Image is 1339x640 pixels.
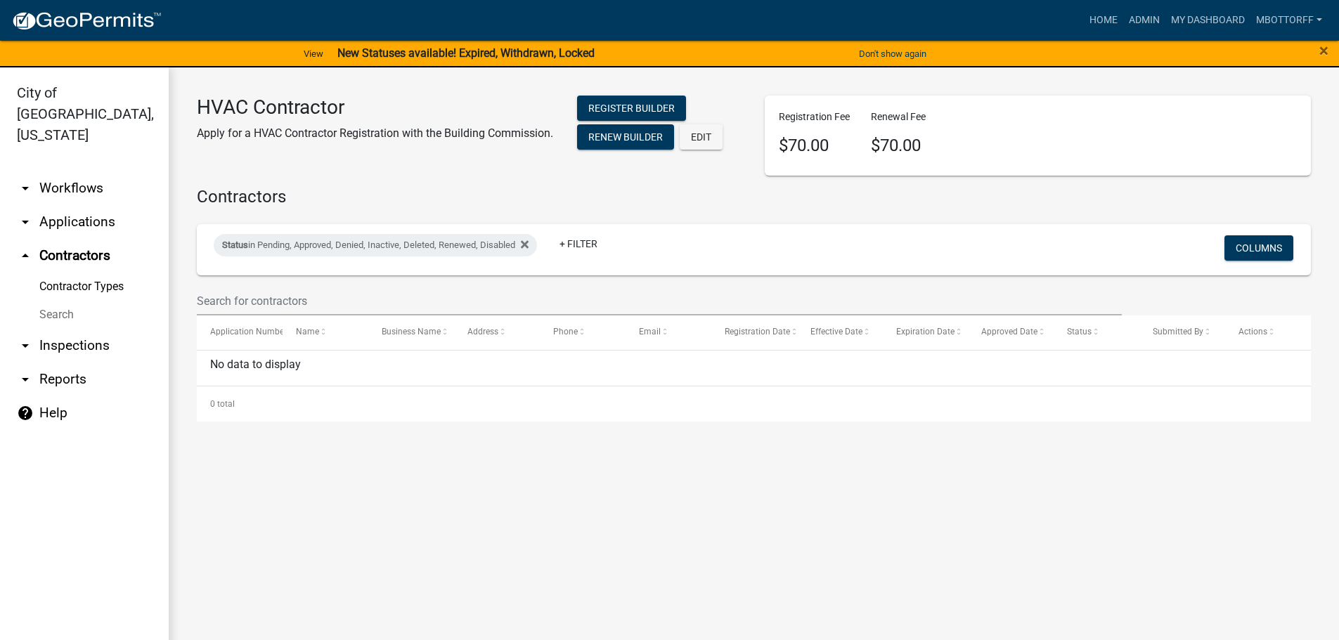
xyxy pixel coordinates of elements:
[17,371,34,388] i: arrow_drop_down
[17,247,34,264] i: arrow_drop_up
[197,187,1311,207] h4: Contractors
[540,315,626,349] datatable-header-cell: Phone
[882,315,968,349] datatable-header-cell: Expiration Date
[1250,7,1328,34] a: Mbottorff
[337,46,595,60] strong: New Statuses available! Expired, Withdrawn, Locked
[197,315,283,349] datatable-header-cell: Application Number
[210,327,287,337] span: Application Number
[197,287,1122,315] input: Search for contractors
[779,136,850,156] h4: $70.00
[283,315,368,349] datatable-header-cell: Name
[1084,7,1123,34] a: Home
[577,96,686,121] button: Register Builder
[779,110,850,124] p: Registration Fee
[968,315,1054,349] datatable-header-cell: Approved Date
[1153,327,1203,337] span: Submitted By
[467,327,498,337] span: Address
[1054,315,1139,349] datatable-header-cell: Status
[871,110,926,124] p: Renewal Fee
[680,124,723,150] button: Edit
[17,337,34,354] i: arrow_drop_down
[725,327,790,337] span: Registration Date
[1224,235,1293,261] button: Columns
[871,136,926,156] h4: $70.00
[853,42,932,65] button: Don't show again
[639,327,661,337] span: Email
[1123,7,1165,34] a: Admin
[214,234,537,256] div: in Pending, Approved, Denied, Inactive, Deleted, Renewed, Disabled
[197,96,553,119] h3: HVAC Contractor
[197,386,1311,422] div: 0 total
[296,327,319,337] span: Name
[368,315,454,349] datatable-header-cell: Business Name
[810,327,862,337] span: Effective Date
[222,240,248,250] span: Status
[197,351,1311,386] div: No data to display
[17,405,34,422] i: help
[17,214,34,230] i: arrow_drop_down
[981,327,1037,337] span: Approved Date
[896,327,955,337] span: Expiration Date
[382,327,441,337] span: Business Name
[1165,7,1250,34] a: My Dashboard
[553,327,578,337] span: Phone
[454,315,540,349] datatable-header-cell: Address
[17,180,34,197] i: arrow_drop_down
[711,315,797,349] datatable-header-cell: Registration Date
[1238,327,1267,337] span: Actions
[1139,315,1225,349] datatable-header-cell: Submitted By
[298,42,329,65] a: View
[577,124,674,150] button: Renew Builder
[197,125,553,142] p: Apply for a HVAC Contractor Registration with the Building Commission.
[796,315,882,349] datatable-header-cell: Effective Date
[1319,42,1328,59] button: Close
[1319,41,1328,60] span: ×
[548,231,609,256] a: + Filter
[1067,327,1092,337] span: Status
[1225,315,1311,349] datatable-header-cell: Actions
[626,315,711,349] datatable-header-cell: Email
